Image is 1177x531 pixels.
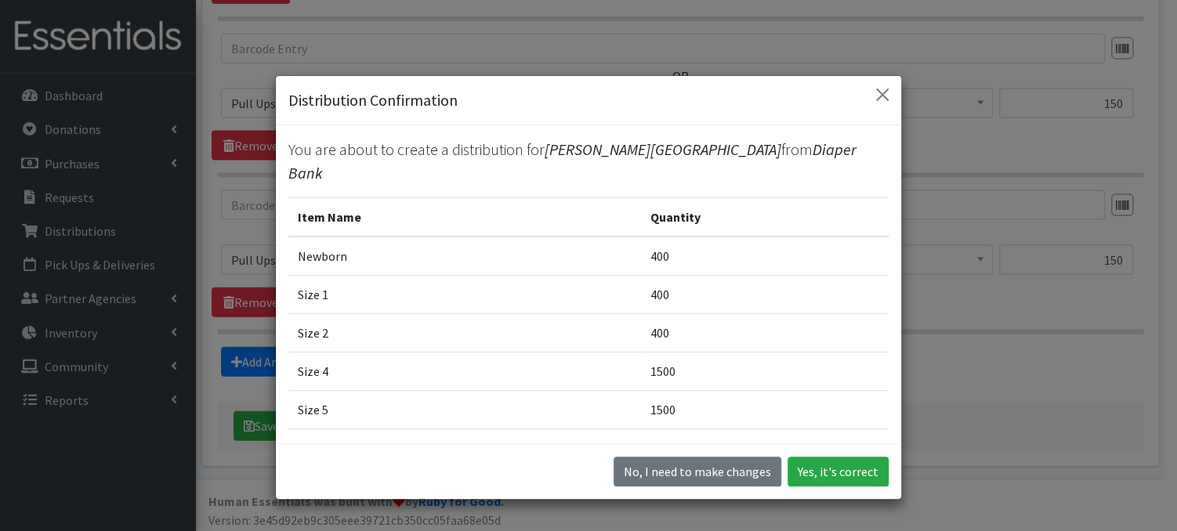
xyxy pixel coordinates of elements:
th: Item Name [288,197,641,237]
button: Close [870,82,895,107]
td: Size 2 [288,313,641,352]
td: 400 [641,313,889,352]
button: No I need to make changes [614,457,781,486]
td: Size 4 [288,352,641,390]
td: Size 1 [288,275,641,313]
td: 400 [641,275,889,313]
td: 1500 [641,428,889,467]
td: 1500 [641,390,889,428]
span: [PERSON_NAME][GEOGRAPHIC_DATA] [545,139,781,159]
h5: Distribution Confirmation [288,88,458,112]
th: Quantity [641,197,889,237]
td: 400 [641,237,889,276]
td: Size 5 [288,390,641,428]
td: Newborn [288,237,641,276]
td: 1500 [641,352,889,390]
span: Diaper Bank [288,139,856,182]
td: Size 6 [288,428,641,467]
p: You are about to create a distribution for from [288,138,889,185]
button: Yes, it's correct [788,457,889,486]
